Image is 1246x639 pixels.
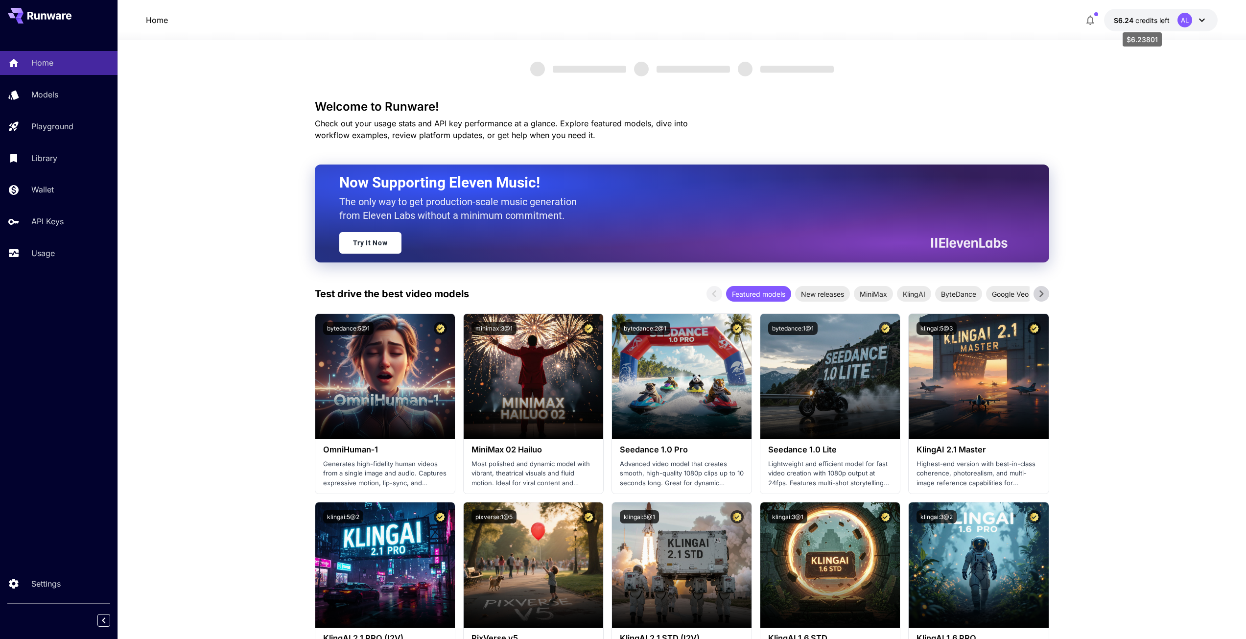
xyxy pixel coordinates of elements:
[795,286,850,302] div: New releases
[31,184,54,195] p: Wallet
[434,510,447,523] button: Certified Model – Vetted for best performance and includes a commercial license.
[31,89,58,100] p: Models
[146,14,168,26] nav: breadcrumb
[612,314,752,439] img: alt
[620,322,670,335] button: bytedance:2@1
[768,445,892,454] h3: Seedance 1.0 Lite
[1028,322,1041,335] button: Certified Model – Vetted for best performance and includes a commercial license.
[909,502,1048,628] img: alt
[464,502,603,628] img: alt
[105,612,118,629] div: Collapse sidebar
[1177,13,1192,27] div: AL
[760,502,900,628] img: alt
[339,195,584,222] p: The only way to get production-scale music generation from Eleven Labs without a minimum commitment.
[726,289,791,299] span: Featured models
[726,286,791,302] div: Featured models
[768,510,807,523] button: klingai:3@1
[730,510,744,523] button: Certified Model – Vetted for best performance and includes a commercial license.
[854,286,893,302] div: MiniMax
[315,100,1049,114] h3: Welcome to Runware!
[97,614,110,627] button: Collapse sidebar
[795,289,850,299] span: New releases
[315,286,469,301] p: Test drive the best video models
[315,502,455,628] img: alt
[31,152,57,164] p: Library
[1114,15,1170,25] div: $6.23801
[31,247,55,259] p: Usage
[464,314,603,439] img: alt
[146,14,168,26] a: Home
[323,459,447,488] p: Generates high-fidelity human videos from a single image and audio. Captures expressive motion, l...
[935,289,982,299] span: ByteDance
[1104,9,1218,31] button: $6.23801AL
[315,314,455,439] img: alt
[917,459,1040,488] p: Highest-end version with best-in-class coherence, photorealism, and multi-image reference capabil...
[986,289,1034,299] span: Google Veo
[323,510,363,523] button: klingai:5@2
[471,510,517,523] button: pixverse:1@5
[323,322,374,335] button: bytedance:5@1
[909,314,1048,439] img: alt
[471,322,517,335] button: minimax:3@1
[323,445,447,454] h3: OmniHuman‑1
[620,445,744,454] h3: Seedance 1.0 Pro
[582,322,595,335] button: Certified Model – Vetted for best performance and includes a commercial license.
[620,510,659,523] button: klingai:5@1
[471,459,595,488] p: Most polished and dynamic model with vibrant, theatrical visuals and fluid motion. Ideal for vira...
[986,286,1034,302] div: Google Veo
[1114,16,1135,24] span: $6.24
[315,118,688,140] span: Check out your usage stats and API key performance at a glance. Explore featured models, dive int...
[897,289,931,299] span: KlingAI
[935,286,982,302] div: ByteDance
[471,445,595,454] h3: MiniMax 02 Hailuo
[897,286,931,302] div: KlingAI
[339,173,1000,192] h2: Now Supporting Eleven Music!
[31,57,53,69] p: Home
[917,510,957,523] button: klingai:3@2
[582,510,595,523] button: Certified Model – Vetted for best performance and includes a commercial license.
[917,322,957,335] button: klingai:5@3
[768,459,892,488] p: Lightweight and efficient model for fast video creation with 1080p output at 24fps. Features mult...
[879,510,892,523] button: Certified Model – Vetted for best performance and includes a commercial license.
[612,502,752,628] img: alt
[1123,32,1162,47] div: $6.23801
[768,322,818,335] button: bytedance:1@1
[31,215,64,227] p: API Keys
[339,232,401,254] a: Try It Now
[760,314,900,439] img: alt
[917,445,1040,454] h3: KlingAI 2.1 Master
[879,322,892,335] button: Certified Model – Vetted for best performance and includes a commercial license.
[854,289,893,299] span: MiniMax
[620,459,744,488] p: Advanced video model that creates smooth, high-quality 1080p clips up to 10 seconds long. Great f...
[1135,16,1170,24] span: credits left
[1028,510,1041,523] button: Certified Model – Vetted for best performance and includes a commercial license.
[730,322,744,335] button: Certified Model – Vetted for best performance and includes a commercial license.
[31,578,61,590] p: Settings
[31,120,73,132] p: Playground
[434,322,447,335] button: Certified Model – Vetted for best performance and includes a commercial license.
